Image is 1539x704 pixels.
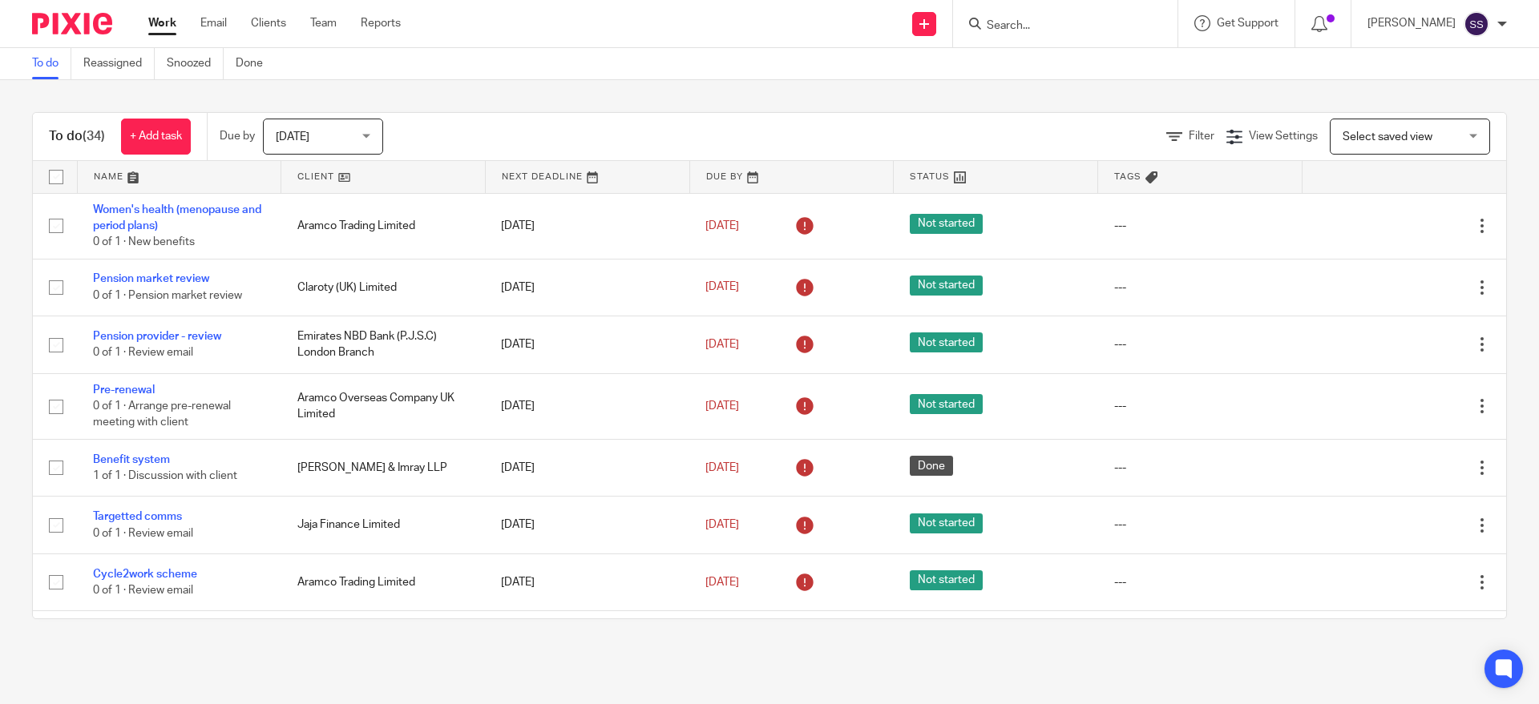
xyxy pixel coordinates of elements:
[1114,460,1287,476] div: ---
[1367,15,1456,31] p: [PERSON_NAME]
[93,470,237,481] span: 1 of 1 · Discussion with client
[281,611,486,668] td: [PERSON_NAME] Cundell Engineers Limited
[93,585,193,596] span: 0 of 1 · Review email
[93,454,170,465] a: Benefit system
[705,462,739,473] span: [DATE]
[1217,18,1278,29] span: Get Support
[1114,336,1287,352] div: ---
[1114,218,1287,234] div: ---
[1343,131,1432,143] span: Select saved view
[281,316,486,373] td: Emirates NBD Bank (P.J.S.C) London Branch
[910,276,983,296] span: Not started
[121,119,191,155] a: + Add task
[705,577,739,588] span: [DATE]
[281,440,486,497] td: [PERSON_NAME] & Imray LLP
[705,282,739,293] span: [DATE]
[1114,517,1287,533] div: ---
[281,373,486,439] td: Aramco Overseas Company UK Limited
[485,373,689,439] td: [DATE]
[1114,398,1287,414] div: ---
[485,553,689,610] td: [DATE]
[83,130,105,143] span: (34)
[281,553,486,610] td: Aramco Trading Limited
[485,497,689,553] td: [DATE]
[93,528,193,539] span: 0 of 1 · Review email
[93,569,197,580] a: Cycle2work scheme
[910,570,983,590] span: Not started
[1114,574,1287,590] div: ---
[93,204,261,231] a: Women's health (menopause and period plans)
[93,400,231,428] span: 0 of 1 · Arrange pre-renewal meeting with client
[485,316,689,373] td: [DATE]
[200,15,227,31] a: Email
[49,128,105,145] h1: To do
[93,331,221,342] a: Pension provider - review
[705,220,739,231] span: [DATE]
[705,519,739,530] span: [DATE]
[281,497,486,553] td: Jaja Finance Limited
[485,193,689,259] td: [DATE]
[485,611,689,668] td: [DATE]
[1249,131,1318,142] span: View Settings
[93,236,195,247] span: 0 of 1 · New benefits
[1189,131,1214,142] span: Filter
[220,128,255,144] p: Due by
[910,214,983,234] span: Not started
[485,440,689,497] td: [DATE]
[93,511,182,522] a: Targetted comms
[167,48,224,79] a: Snoozed
[1114,172,1141,181] span: Tags
[148,15,176,31] a: Work
[361,15,401,31] a: Reports
[485,259,689,316] td: [DATE]
[251,15,286,31] a: Clients
[910,513,983,533] span: Not started
[276,131,309,143] span: [DATE]
[281,193,486,259] td: Aramco Trading Limited
[83,48,155,79] a: Reassigned
[705,339,739,350] span: [DATE]
[32,13,112,34] img: Pixie
[32,48,71,79] a: To do
[985,19,1129,34] input: Search
[281,259,486,316] td: Claroty (UK) Limited
[93,273,209,284] a: Pension market review
[910,456,953,476] span: Done
[910,332,983,352] span: Not started
[310,15,337,31] a: Team
[1114,280,1287,296] div: ---
[236,48,275,79] a: Done
[705,400,739,412] span: [DATE]
[93,347,193,358] span: 0 of 1 · Review email
[93,290,242,301] span: 0 of 1 · Pension market review
[910,394,983,414] span: Not started
[1464,11,1489,37] img: svg%3E
[93,384,155,396] a: Pre-renewal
